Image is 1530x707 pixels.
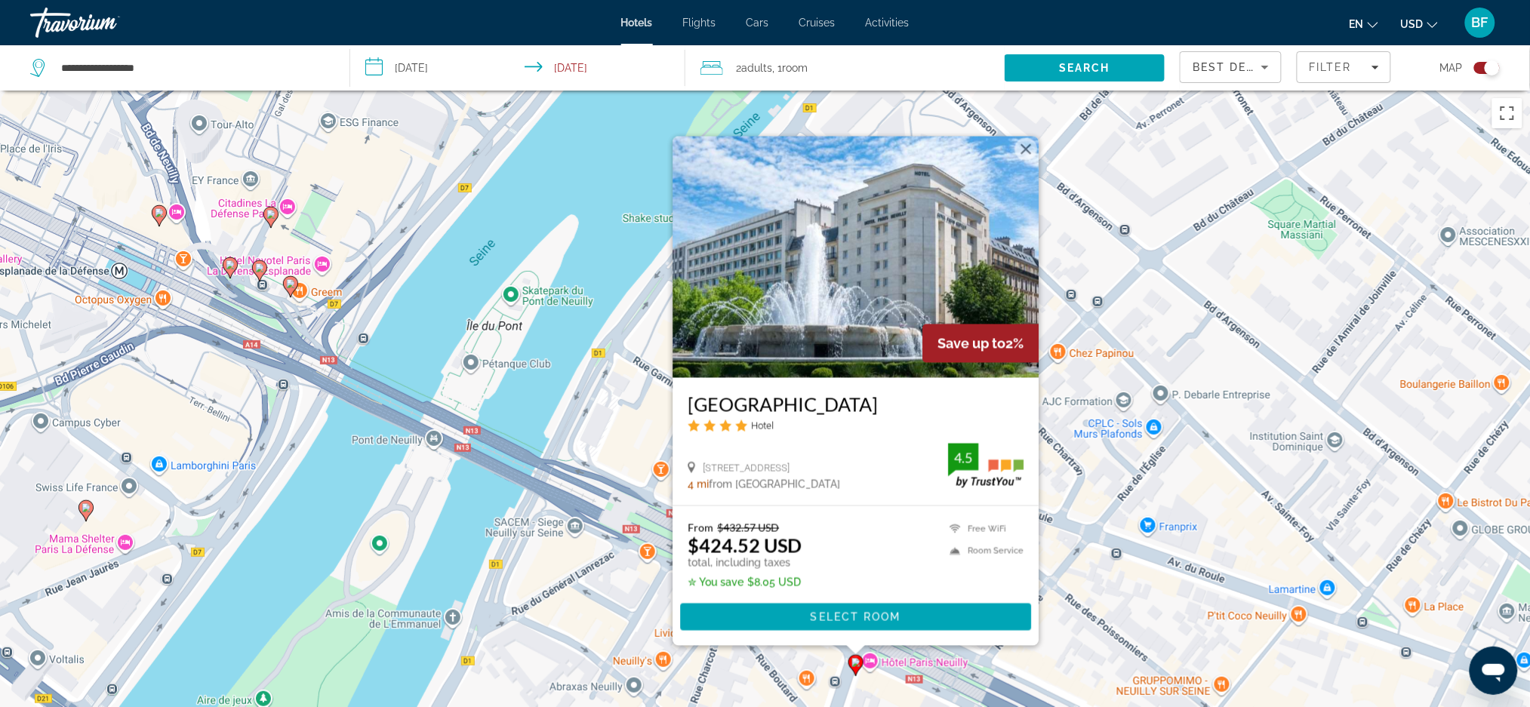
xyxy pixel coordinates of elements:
span: Adults [742,62,773,74]
del: $432.57 USD [717,521,779,534]
div: 2% [922,324,1039,362]
span: Map [1440,57,1463,78]
button: Toggle map [1463,61,1500,75]
span: Best Deals [1193,61,1271,73]
a: Travorium [30,3,181,42]
span: Search [1059,62,1110,74]
button: Change language [1350,13,1378,35]
span: Select Room [810,611,900,623]
span: 2 [737,57,773,78]
button: Filters [1297,51,1390,83]
a: [GEOGRAPHIC_DATA] [688,392,1024,415]
span: Save up to [937,335,1005,351]
p: total, including taxes [688,557,802,569]
a: Flights [683,17,716,29]
button: Toggle fullscreen view [1492,98,1522,128]
button: Travelers: 2 adults, 0 children [685,45,1005,91]
div: 4 star Hotel [688,419,1024,432]
a: Cruises [799,17,836,29]
button: Select check in and out date [350,45,685,91]
a: Cars [747,17,769,29]
span: Hotel [751,420,774,431]
ins: $424.52 USD [688,534,802,557]
span: BF [1472,15,1488,30]
span: ✮ You save [688,576,743,589]
span: From [688,521,713,534]
li: Free WiFi [942,521,1024,536]
button: Change currency [1401,13,1438,35]
button: Select Room [680,604,1031,631]
span: Filter [1309,61,1352,73]
input: Search hotel destination [60,57,327,79]
button: Search [1005,54,1165,81]
p: $8.05 USD [688,576,802,589]
img: TrustYou guest rating badge [948,443,1024,487]
a: Hotels [621,17,653,29]
li: Room Service [942,543,1024,558]
button: Close [1014,137,1037,160]
span: USD [1401,18,1424,30]
span: en [1350,18,1364,30]
mat-select: Sort by [1193,58,1269,76]
iframe: Button to launch messaging window [1470,647,1518,695]
button: User Menu [1461,7,1500,38]
span: [STREET_ADDRESS] [703,462,790,473]
div: 4.5 [948,448,978,466]
span: from [GEOGRAPHIC_DATA] [709,478,840,490]
a: Activities [866,17,910,29]
span: Room [783,62,808,74]
a: Select Room [680,610,1031,622]
span: , 1 [773,57,808,78]
span: 4 mi [688,478,709,490]
img: Hôtel Paris Neuilly [673,136,1039,377]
